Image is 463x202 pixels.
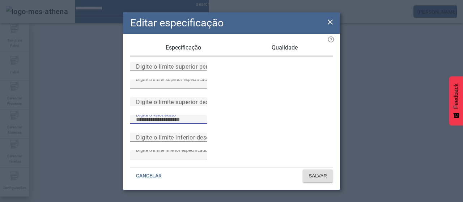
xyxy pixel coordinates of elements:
[136,172,162,180] span: CANCELAR
[453,83,459,109] span: Feedback
[272,45,298,51] span: Qualidade
[136,147,208,152] mat-label: Digite o limite inferior especificado
[136,63,225,70] mat-label: Digite o limite superior permitido
[136,112,176,117] mat-label: Digite o valor exato
[166,45,201,51] span: Especificação
[449,76,463,125] button: Feedback - Mostrar pesquisa
[136,77,209,82] mat-label: Digite o limite superior especificado
[303,169,333,182] button: SALVAR
[309,172,327,180] span: SALVAR
[136,134,221,141] mat-label: Digite o limite inferior desejado
[136,98,224,105] mat-label: Digite o limite superior desejado
[130,169,167,182] button: CANCELAR
[130,15,224,31] h2: Editar especificação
